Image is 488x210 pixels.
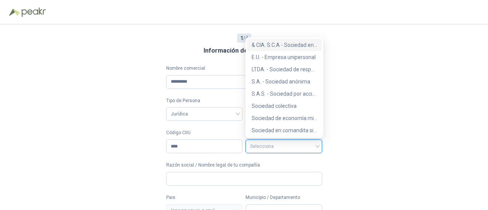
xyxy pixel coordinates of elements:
[252,53,317,61] div: E.U. - Empresa unipersonal
[252,126,317,135] div: Sociedad en comandita simple
[166,129,243,136] label: Código CIIU
[9,8,20,16] img: Logo
[240,35,243,41] b: 1
[252,102,317,110] div: Sociedad colectiva
[247,75,322,88] div: S.A. - Sociedad anónima
[240,34,248,42] span: / 4
[171,108,238,120] span: Jurídica
[247,124,322,136] div: Sociedad en comandita simple
[247,112,322,124] div: Sociedad de economía mixta
[166,162,322,169] label: Razón social / Nombre legal de tu compañía
[252,41,317,49] div: & CIA. S.C.A - Sociedad en comandita por acciones
[247,88,322,100] div: S.A.S. - Sociedad por acciones simplificada
[21,8,46,17] img: Peakr
[204,46,285,56] h3: Información de la Compañía
[247,63,322,75] div: LTDA. - Sociedad de responsabilidad limitada
[247,51,322,63] div: E.U. - Empresa unipersonal
[166,97,243,104] label: Tipo de Persona
[252,90,317,98] div: S.A.S. - Sociedad por acciones simplificada
[247,100,322,112] div: Sociedad colectiva
[166,194,243,201] label: Pais
[247,39,322,51] div: & CIA. S.C.A - Sociedad en comandita por acciones
[252,114,317,122] div: Sociedad de economía mixta
[246,194,322,201] label: Municipio / Departamento
[166,65,322,72] label: Nombre comercial
[252,77,317,86] div: S.A. - Sociedad anónima
[252,65,317,74] div: LTDA. - Sociedad de responsabilidad limitada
